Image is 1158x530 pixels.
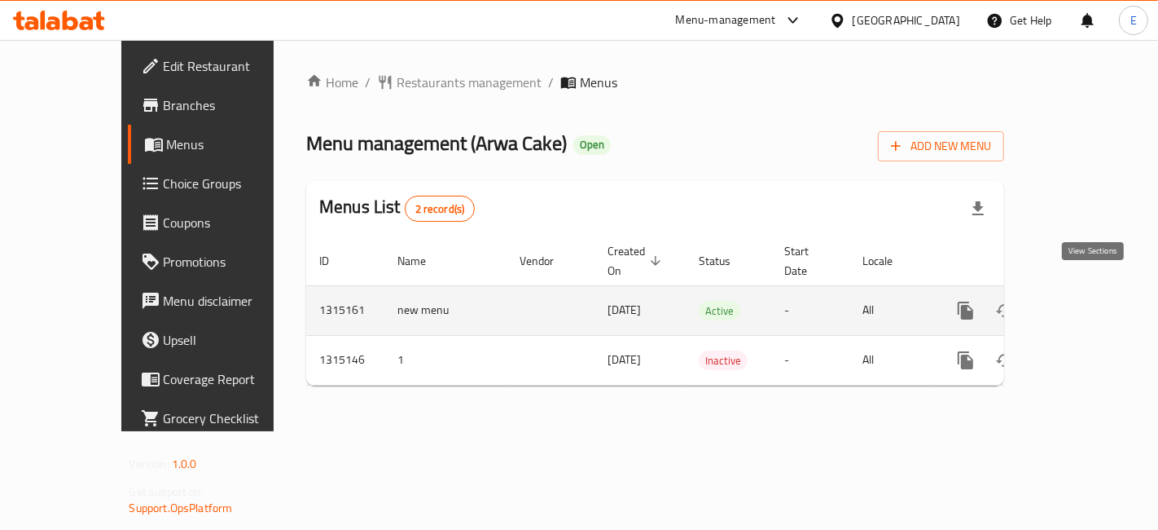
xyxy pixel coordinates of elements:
[985,291,1024,330] button: Change Status
[128,46,314,86] a: Edit Restaurant
[608,349,641,370] span: [DATE]
[1130,11,1137,29] span: E
[319,195,475,222] h2: Menus List
[384,285,507,335] td: new menu
[548,73,554,92] li: /
[573,138,611,152] span: Open
[365,73,371,92] li: /
[771,335,849,385] td: -
[608,241,666,280] span: Created On
[129,481,204,502] span: Get support on:
[699,351,748,370] div: Inactive
[699,251,752,271] span: Status
[306,125,567,161] span: Menu management ( Arwa Cake )
[862,251,914,271] span: Locale
[608,299,641,320] span: [DATE]
[985,341,1024,380] button: Change Status
[164,369,301,389] span: Coverage Report
[306,236,1116,386] table: enhanced table
[128,320,314,360] a: Upsell
[164,291,301,311] span: Menu disclaimer
[128,203,314,242] a: Coupons
[306,73,358,92] a: Home
[377,73,542,92] a: Restaurants management
[946,291,985,330] button: more
[405,196,476,222] div: Total records count
[958,189,998,228] div: Export file
[306,73,1004,92] nav: breadcrumb
[164,409,301,428] span: Grocery Checklist
[164,56,301,76] span: Edit Restaurant
[128,281,314,320] a: Menu disclaimer
[397,73,542,92] span: Restaurants management
[129,453,169,475] span: Version:
[128,86,314,125] a: Branches
[520,251,575,271] span: Vendor
[933,236,1116,286] th: Actions
[128,242,314,281] a: Promotions
[580,73,617,92] span: Menus
[849,285,933,335] td: All
[164,213,301,232] span: Coupons
[573,135,611,155] div: Open
[676,11,776,30] div: Menu-management
[164,330,301,350] span: Upsell
[306,335,384,385] td: 1315146
[946,341,985,380] button: more
[129,497,233,519] a: Support.OpsPlatform
[699,302,740,320] span: Active
[167,135,301,154] span: Menus
[128,360,314,399] a: Coverage Report
[306,285,384,335] td: 1315161
[699,351,748,370] span: Inactive
[164,252,301,272] span: Promotions
[771,285,849,335] td: -
[384,335,507,385] td: 1
[784,241,830,280] span: Start Date
[319,251,350,271] span: ID
[397,251,447,271] span: Name
[878,131,1004,161] button: Add New Menu
[164,95,301,115] span: Branches
[406,201,475,217] span: 2 record(s)
[853,11,960,29] div: [GEOGRAPHIC_DATA]
[128,399,314,438] a: Grocery Checklist
[128,125,314,164] a: Menus
[128,164,314,203] a: Choice Groups
[891,136,991,157] span: Add New Menu
[172,453,197,475] span: 1.0.0
[849,335,933,385] td: All
[164,174,301,193] span: Choice Groups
